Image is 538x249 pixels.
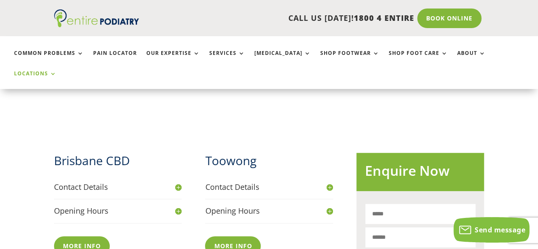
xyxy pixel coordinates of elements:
[54,206,182,216] h4: Opening Hours
[54,152,182,173] h2: Brisbane CBD
[453,217,529,243] button: Send message
[93,50,137,69] a: Pain Locator
[457,50,486,69] a: About
[54,9,139,27] img: logo (1)
[354,13,414,23] span: 1800 4 ENTIRE
[205,182,333,192] h4: Contact Details
[146,50,200,69] a: Our Expertise
[475,225,525,235] span: Send message
[389,50,448,69] a: Shop Foot Care
[209,50,245,69] a: Services
[14,50,84,69] a: Common Problems
[417,9,481,28] a: Book Online
[54,182,182,192] h4: Contact Details
[14,71,57,89] a: Locations
[54,20,139,29] a: Entire Podiatry
[151,13,414,24] p: CALL US [DATE]!
[205,152,333,173] h2: Toowong
[254,50,311,69] a: [MEDICAL_DATA]
[205,206,333,216] h4: Opening Hours
[320,50,379,69] a: Shop Footwear
[365,161,475,185] h2: Enquire Now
